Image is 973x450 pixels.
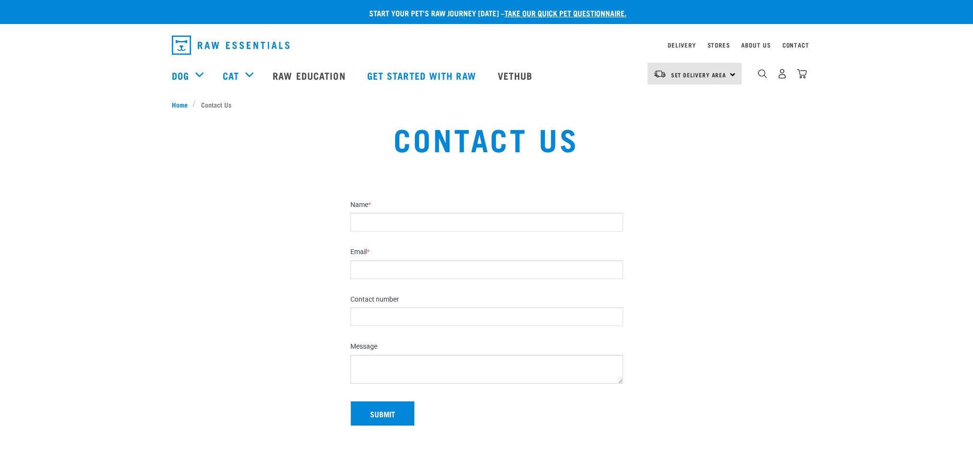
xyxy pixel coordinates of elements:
a: Home [172,99,193,109]
button: Submit [350,401,415,426]
a: Dog [172,68,189,83]
a: Stores [708,43,730,47]
h1: Contact Us [180,121,793,156]
a: Cat [223,68,239,83]
img: van-moving.png [653,70,666,78]
a: Contact [782,43,809,47]
img: Raw Essentials Logo [172,36,289,55]
img: user.png [777,69,787,79]
label: Name [350,201,623,209]
span: Home [172,99,188,109]
a: Get started with Raw [358,56,488,95]
span: Set Delivery Area [671,73,727,76]
a: Vethub [488,56,545,95]
a: About Us [741,43,770,47]
nav: dropdown navigation [164,32,809,59]
label: Message [350,342,623,351]
a: take our quick pet questionnaire. [505,11,626,15]
a: Delivery [668,43,696,47]
nav: breadcrumbs [172,99,802,109]
a: Raw Education [263,56,357,95]
label: Contact number [350,295,623,304]
img: home-icon-1@2x.png [758,69,767,78]
label: Email [350,248,623,256]
img: home-icon@2x.png [797,69,807,79]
